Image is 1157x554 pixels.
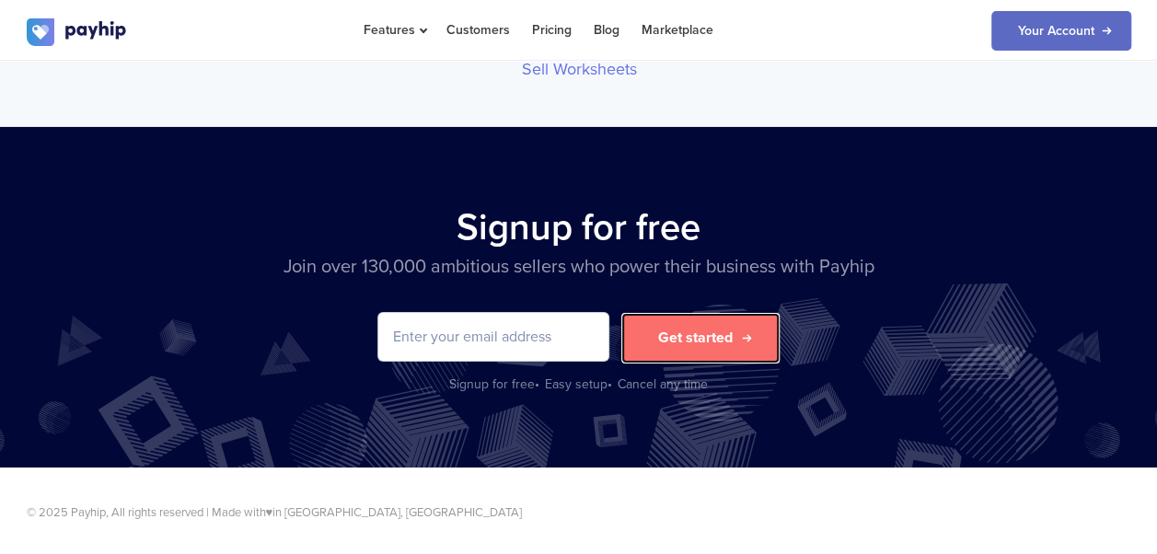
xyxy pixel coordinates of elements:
button: Get started [621,313,780,364]
input: Enter your email address [378,313,608,361]
div: Signup for free [449,375,541,394]
span: • [535,376,539,392]
img: logo.svg [27,18,128,46]
span: ♥ [266,505,273,520]
a: Sell Worksheets [508,49,651,91]
p: Join over 130,000 ambitious sellers who power their business with Payhip [27,254,1131,281]
h2: Signup for free [27,201,1131,254]
div: Easy setup [545,375,614,394]
div: Cancel any time [618,375,708,394]
span: • [607,376,612,392]
a: Your Account [991,11,1131,51]
p: © 2025 Payhip, All rights reserved | Made with in [GEOGRAPHIC_DATA], [GEOGRAPHIC_DATA] [27,504,1131,522]
span: Features [364,22,424,38]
